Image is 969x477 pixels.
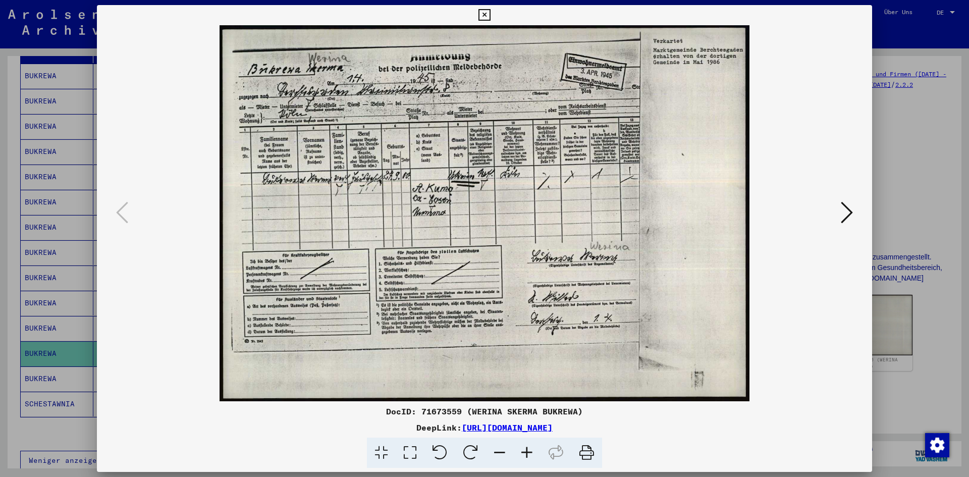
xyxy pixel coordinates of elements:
[131,25,838,401] img: 001.jpg
[97,405,872,417] div: DocID: 71673559 (WERINA SKERMA BUKREWA)
[925,433,949,457] img: Zustimmung ändern
[462,422,553,433] a: [URL][DOMAIN_NAME]
[97,421,872,434] div: DeepLink:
